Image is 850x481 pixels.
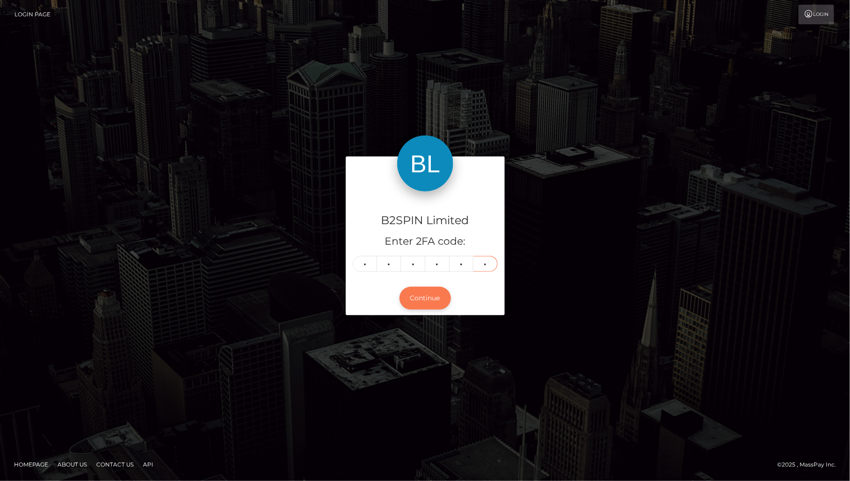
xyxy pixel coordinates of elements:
[54,457,91,472] a: About Us
[400,287,451,310] button: Continue
[353,212,498,229] h4: B2SPIN Limited
[353,234,498,249] h5: Enter 2FA code:
[14,5,50,24] a: Login Page
[139,457,157,472] a: API
[93,457,137,472] a: Contact Us
[777,460,843,470] div: © 2025 , MassPay Inc.
[799,5,834,24] a: Login
[397,135,453,191] img: B2SPIN Limited
[10,457,52,472] a: Homepage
